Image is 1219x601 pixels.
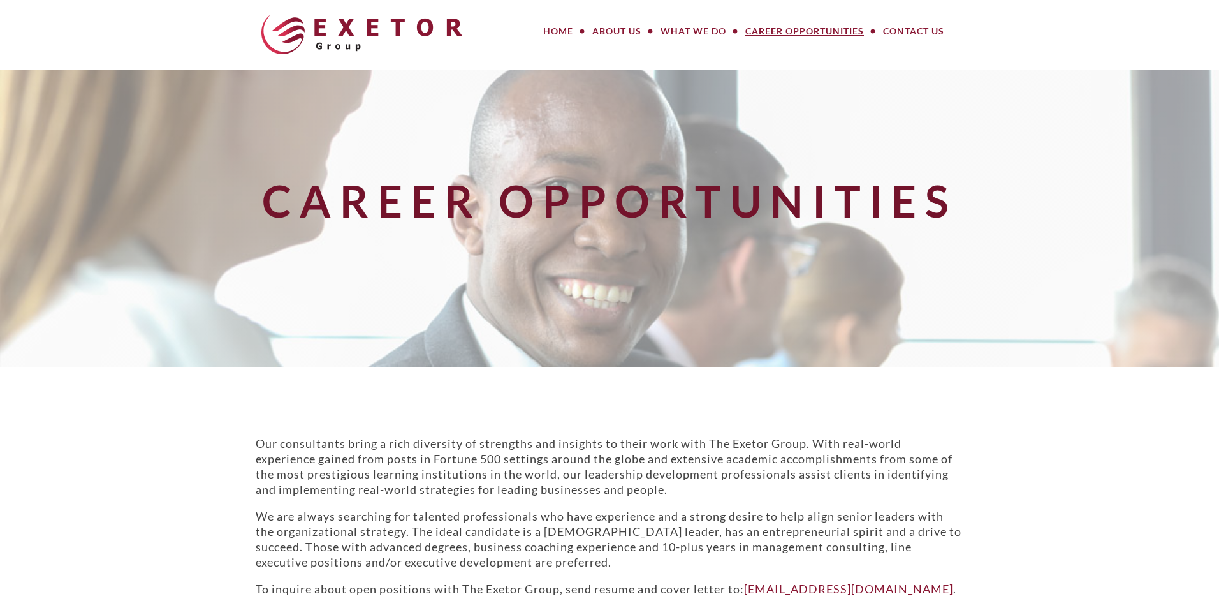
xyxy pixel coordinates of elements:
a: What We Do [651,19,736,44]
p: We are always searching for talented professionals who have experience and a strong desire to hel... [256,508,963,570]
a: Career Opportunities [736,19,873,44]
a: Contact Us [873,19,954,44]
a: [EMAIL_ADDRESS][DOMAIN_NAME] [744,582,953,596]
a: About Us [583,19,651,44]
a: Home [534,19,583,44]
h1: Career Opportunities [248,177,971,225]
p: To inquire about open positions with The Exetor Group, send resume and cover letter to: . [256,581,963,597]
p: Our consultants bring a rich diversity of strengths and insights to their work with The Exetor Gr... [256,436,963,497]
img: The Exetor Group [261,15,462,54]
